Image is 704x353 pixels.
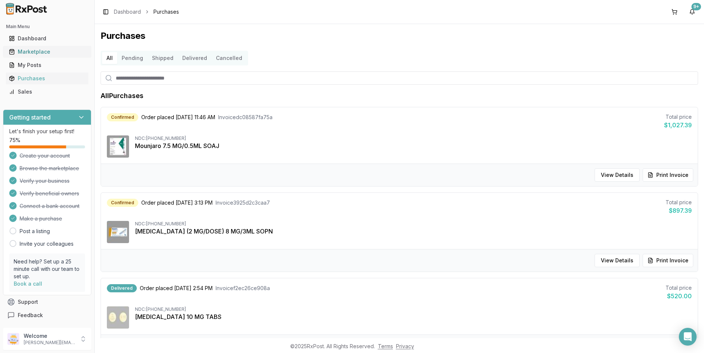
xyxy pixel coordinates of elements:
h2: Main Menu [6,24,88,30]
a: My Posts [6,58,88,72]
div: $520.00 [666,292,692,300]
span: Make a purchase [20,215,62,222]
button: 9+ [686,6,698,18]
div: My Posts [9,61,85,69]
button: Delivered [178,52,211,64]
a: Privacy [396,343,414,349]
nav: breadcrumb [114,8,179,16]
span: Verify your business [20,177,70,185]
div: Delivered [107,284,137,292]
button: Support [3,295,91,309]
button: Purchases [3,73,91,84]
div: $897.39 [666,206,692,215]
div: [MEDICAL_DATA] (2 MG/DOSE) 8 MG/3ML SOPN [135,227,692,236]
a: Book a call [14,280,42,287]
img: Ozempic (2 MG/DOSE) 8 MG/3ML SOPN [107,221,129,243]
p: [PERSON_NAME][EMAIL_ADDRESS][DOMAIN_NAME] [24,340,75,346]
div: Total price [664,113,692,121]
button: Feedback [3,309,91,322]
button: View Details [595,254,640,267]
a: Marketplace [6,45,88,58]
div: NDC: [PHONE_NUMBER] [135,306,692,312]
a: Invite your colleagues [20,240,74,248]
span: 75 % [9,137,20,144]
span: Feedback [18,312,43,319]
button: Print Invoice [643,168,693,182]
button: Cancelled [211,52,247,64]
button: All [102,52,117,64]
button: Marketplace [3,46,91,58]
a: Dashboard [114,8,141,16]
p: Welcome [24,332,75,340]
a: Dashboard [6,32,88,45]
div: Purchases [9,75,85,82]
div: NDC: [PHONE_NUMBER] [135,135,692,141]
button: Shipped [148,52,178,64]
img: RxPost Logo [3,3,50,15]
a: Sales [6,85,88,98]
p: Need help? Set up a 25 minute call with our team to set up. [14,258,81,280]
span: Invoice 3925d2c3caa7 [216,199,270,206]
span: Order placed [DATE] 2:54 PM [140,285,213,292]
div: Total price [666,199,692,206]
span: Order placed [DATE] 3:13 PM [141,199,213,206]
h1: All Purchases [101,91,143,101]
div: Mounjaro 7.5 MG/0.5ML SOAJ [135,141,692,150]
button: My Posts [3,59,91,71]
button: Print Invoice [643,254,693,267]
div: Open Intercom Messenger [679,328,697,346]
span: Connect a bank account [20,202,79,210]
span: Create your account [20,152,70,159]
button: Sales [3,86,91,98]
button: View Details [595,168,640,182]
button: Dashboard [3,33,91,44]
h1: Purchases [101,30,698,42]
div: Total price [666,284,692,292]
h3: Getting started [9,113,51,122]
div: [MEDICAL_DATA] 10 MG TABS [135,312,692,321]
p: Let's finish your setup first! [9,128,85,135]
div: Sales [9,88,85,95]
span: Order placed [DATE] 11:46 AM [141,114,215,121]
a: Post a listing [20,228,50,235]
div: Confirmed [107,199,138,207]
div: Dashboard [9,35,85,42]
img: User avatar [7,333,19,345]
span: Invoice f2ec26ce908a [216,285,270,292]
span: Verify beneficial owners [20,190,79,197]
div: Marketplace [9,48,85,56]
a: Purchases [6,72,88,85]
img: Jardiance 10 MG TABS [107,306,129,329]
div: Confirmed [107,113,138,121]
a: Terms [378,343,393,349]
div: $1,027.39 [664,121,692,130]
button: Pending [117,52,148,64]
img: Mounjaro 7.5 MG/0.5ML SOAJ [107,135,129,158]
div: NDC: [PHONE_NUMBER] [135,221,692,227]
span: Purchases [153,8,179,16]
span: Invoice dc08587fa75a [218,114,273,121]
span: Browse the marketplace [20,165,79,172]
div: 9+ [691,3,701,10]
